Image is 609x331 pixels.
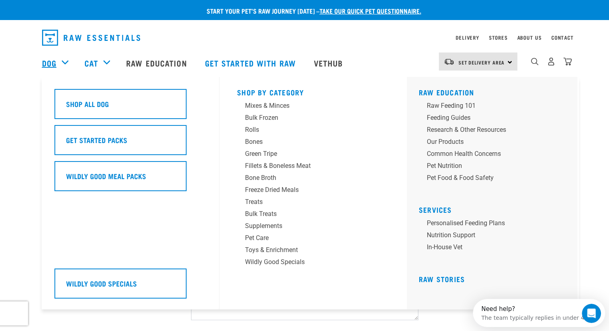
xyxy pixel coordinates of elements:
div: Pet Nutrition [427,161,552,171]
a: Stores [489,36,508,39]
div: Open Intercom Messenger [3,3,139,25]
a: Bone Broth [237,173,389,185]
h5: Services [419,206,571,212]
div: Need help? [8,7,115,13]
div: Common Health Concerns [427,149,552,159]
iframe: Intercom live chat [582,304,601,323]
div: Supplements [245,221,370,231]
h5: Shop By Category [237,88,389,95]
a: Toys & Enrichment [237,245,389,257]
a: Get Started Packs [54,125,207,161]
div: Toys & Enrichment [245,245,370,255]
img: home-icon-1@2x.png [531,58,539,65]
div: Wildly Good Specials [245,257,370,267]
a: Our Products [419,137,571,149]
a: Vethub [306,47,353,79]
div: Mixes & Minces [245,101,370,111]
a: Wildly Good Meal Packs [54,161,207,197]
a: Bulk Frozen [237,113,389,125]
a: take our quick pet questionnaire. [320,9,421,12]
a: Contact [551,36,574,39]
iframe: Intercom live chat discovery launcher [473,299,605,327]
a: Rolls [237,125,389,137]
div: Bulk Treats [245,209,370,219]
div: Feeding Guides [427,113,552,123]
a: Bulk Treats [237,209,389,221]
img: home-icon@2x.png [563,57,572,66]
a: Raw Education [118,47,197,79]
a: Wildly Good Specials [237,257,389,269]
a: Shop All Dog [54,89,207,125]
nav: dropdown navigation [36,26,574,49]
a: Dog [42,57,56,69]
div: Bone Broth [245,173,370,183]
a: Supplements [237,221,389,233]
div: Fillets & Boneless Meat [245,161,370,171]
h5: Get Started Packs [66,135,127,145]
a: Bones [237,137,389,149]
img: van-moving.png [444,58,454,65]
a: Nutrition Support [419,230,571,242]
a: Treats [237,197,389,209]
a: Raw Education [419,90,474,94]
a: Mixes & Minces [237,101,389,113]
h5: Wildly Good Specials [66,278,137,289]
a: Research & Other Resources [419,125,571,137]
span: Set Delivery Area [458,61,505,64]
div: Green Tripe [245,149,370,159]
a: Pet Care [237,233,389,245]
div: Bones [245,137,370,147]
a: Personalised Feeding Plans [419,218,571,230]
a: In-house vet [419,242,571,254]
a: Raw Stories [419,277,465,281]
div: Freeze Dried Meals [245,185,370,195]
div: Pet Care [245,233,370,243]
a: Common Health Concerns [419,149,571,161]
div: Pet Food & Food Safety [427,173,552,183]
img: user.png [547,57,555,66]
a: Cat [84,57,98,69]
a: Fillets & Boneless Meat [237,161,389,173]
a: Get started with Raw [197,47,306,79]
div: Raw Feeding 101 [427,101,552,111]
div: Treats [245,197,370,207]
a: Green Tripe [237,149,389,161]
h5: Wildly Good Meal Packs [66,171,146,181]
a: Freeze Dried Meals [237,185,389,197]
h5: Shop All Dog [66,99,109,109]
a: Pet Nutrition [419,161,571,173]
a: Pet Food & Food Safety [419,173,571,185]
div: Our Products [427,137,552,147]
div: Bulk Frozen [245,113,370,123]
a: Delivery [456,36,479,39]
div: Research & Other Resources [427,125,552,135]
a: Wildly Good Specials [54,268,207,305]
div: The team typically replies in under 4h [8,13,115,22]
a: Raw Feeding 101 [419,101,571,113]
a: About Us [517,36,541,39]
img: Raw Essentials Logo [42,30,140,46]
div: Rolls [245,125,370,135]
a: Feeding Guides [419,113,571,125]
